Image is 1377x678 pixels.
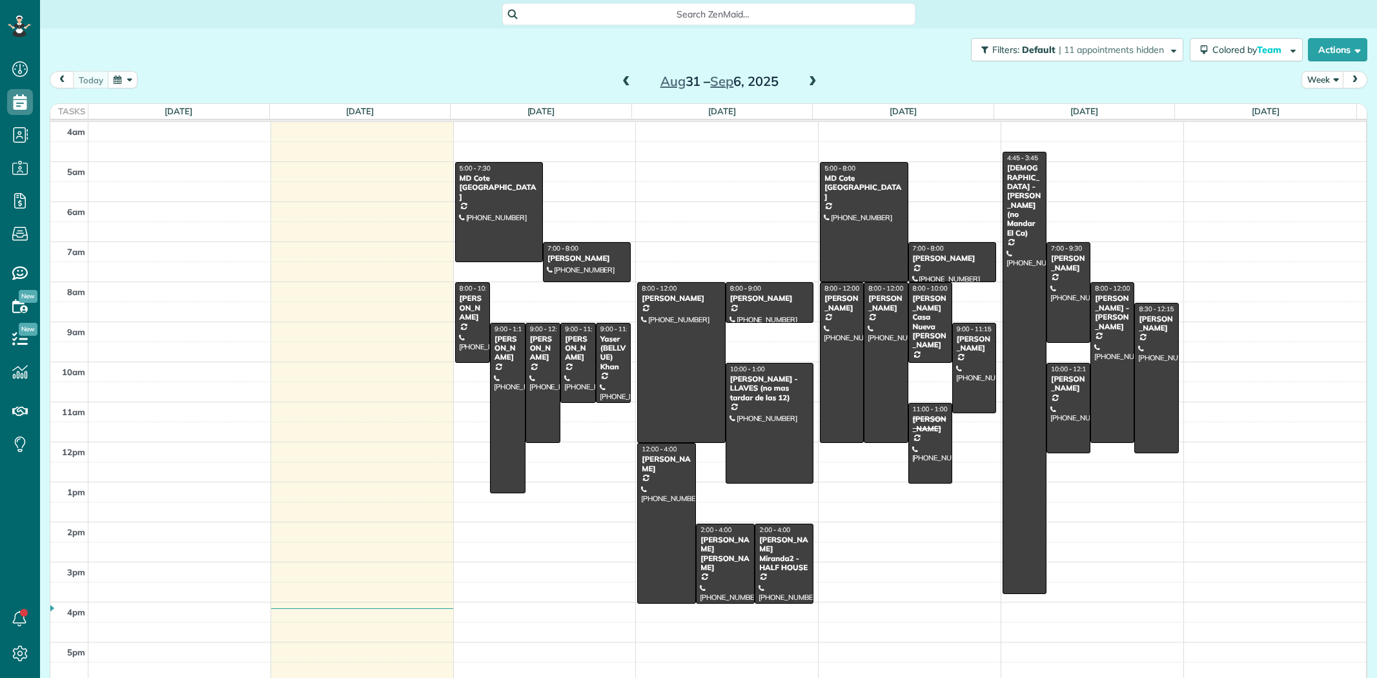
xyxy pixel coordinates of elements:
[62,447,85,457] span: 12pm
[50,104,88,119] th: Tasks
[956,334,992,353] div: [PERSON_NAME]
[1007,154,1038,162] span: 4:45 - 3:45
[547,254,627,263] div: [PERSON_NAME]
[913,244,944,252] span: 7:00 - 8:00
[708,106,736,116] a: [DATE]
[824,164,855,172] span: 5:00 - 8:00
[565,325,600,333] span: 9:00 - 11:00
[759,526,790,534] span: 2:00 - 4:00
[660,73,686,89] span: Aug
[67,247,85,257] span: 7am
[824,174,904,201] div: MD Cote [GEOGRAPHIC_DATA]
[912,415,948,433] div: [PERSON_NAME]
[67,127,85,137] span: 4am
[824,284,859,293] span: 8:00 - 12:00
[62,367,85,377] span: 10am
[495,325,525,333] span: 9:00 - 1:15
[19,323,37,336] span: New
[913,284,948,293] span: 8:00 - 10:00
[1059,44,1164,56] span: | 11 appointments hidden
[67,567,85,577] span: 3pm
[600,334,627,372] div: Yaser (BELLVUE) Khan
[1139,305,1174,313] span: 8:30 - 12:15
[73,71,109,88] button: today
[600,325,635,333] span: 9:00 - 11:00
[1022,44,1056,56] span: Default
[527,106,555,116] a: [DATE]
[67,167,85,177] span: 5am
[868,284,903,293] span: 8:00 - 12:00
[460,284,495,293] span: 8:00 - 10:00
[1308,38,1367,61] button: Actions
[67,607,85,617] span: 4pm
[547,244,578,252] span: 7:00 - 8:00
[67,647,85,657] span: 5pm
[1050,254,1086,272] div: [PERSON_NAME]
[529,334,557,362] div: [PERSON_NAME]
[1050,375,1086,393] div: [PERSON_NAME]
[1301,71,1344,88] button: Week
[19,290,37,303] span: New
[700,526,731,534] span: 2:00 - 4:00
[912,254,992,263] div: [PERSON_NAME]
[459,174,539,201] div: MD Cote [GEOGRAPHIC_DATA]
[1006,163,1043,238] div: [DEMOGRAPHIC_DATA] - [PERSON_NAME] (no Mandar El Ca)
[564,334,592,362] div: [PERSON_NAME]
[1070,106,1098,116] a: [DATE]
[759,535,810,573] div: [PERSON_NAME] Miranda2 - HALF HOUSE
[641,294,721,303] div: [PERSON_NAME]
[459,294,487,322] div: [PERSON_NAME]
[971,38,1183,61] button: Filters: Default | 11 appointments hidden
[1051,244,1082,252] span: 7:00 - 9:30
[957,325,992,333] span: 9:00 - 11:15
[494,334,522,362] div: [PERSON_NAME]
[1257,44,1283,56] span: Team
[913,405,948,413] span: 11:00 - 1:00
[67,207,85,217] span: 6am
[1094,294,1130,331] div: [PERSON_NAME] - [PERSON_NAME]
[530,325,565,333] span: 9:00 - 12:00
[1343,71,1367,88] button: next
[638,74,800,88] h2: 31 – 6, 2025
[700,535,751,573] div: [PERSON_NAME] [PERSON_NAME]
[992,44,1019,56] span: Filters:
[642,445,677,453] span: 12:00 - 4:00
[730,365,765,373] span: 10:00 - 1:00
[868,294,904,313] div: [PERSON_NAME]
[67,527,85,537] span: 2pm
[62,407,85,417] span: 11am
[346,106,374,116] a: [DATE]
[1252,106,1280,116] a: [DATE]
[165,106,192,116] a: [DATE]
[642,284,677,293] span: 8:00 - 12:00
[1190,38,1303,61] button: Colored byTeam
[729,294,810,303] div: [PERSON_NAME]
[1212,44,1286,56] span: Colored by
[1051,365,1090,373] span: 10:00 - 12:15
[964,38,1183,61] a: Filters: Default | 11 appointments hidden
[67,287,85,297] span: 8am
[1138,314,1174,333] div: [PERSON_NAME]
[890,106,917,116] a: [DATE]
[460,164,491,172] span: 5:00 - 7:30
[912,294,948,349] div: [PERSON_NAME] Casa Nueva [PERSON_NAME]
[824,294,860,313] div: [PERSON_NAME]
[729,375,810,402] div: [PERSON_NAME] - LLAVES (no mas tardar de las 12)
[67,487,85,497] span: 1pm
[730,284,761,293] span: 8:00 - 9:00
[50,71,74,88] button: prev
[67,327,85,337] span: 9am
[1095,284,1130,293] span: 8:00 - 12:00
[710,73,733,89] span: Sep
[641,455,692,473] div: [PERSON_NAME]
